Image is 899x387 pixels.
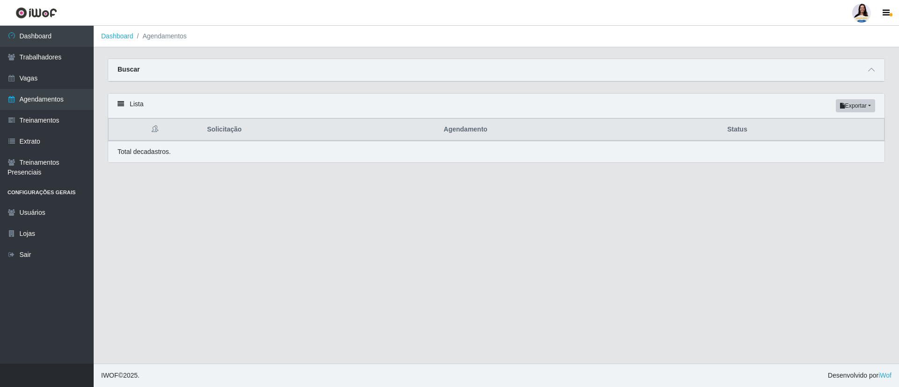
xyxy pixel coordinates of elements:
[108,94,884,118] div: Lista
[722,119,884,141] th: Status
[101,32,133,40] a: Dashboard
[878,372,892,379] a: iWof
[118,147,171,157] p: Total de cadastros.
[201,119,438,141] th: Solicitação
[94,26,899,47] nav: breadcrumb
[438,119,722,141] th: Agendamento
[133,31,187,41] li: Agendamentos
[101,372,118,379] span: IWOF
[828,371,892,380] span: Desenvolvido por
[101,371,140,380] span: © 2025 .
[836,99,875,112] button: Exportar
[15,7,57,19] img: CoreUI Logo
[118,66,140,73] strong: Buscar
